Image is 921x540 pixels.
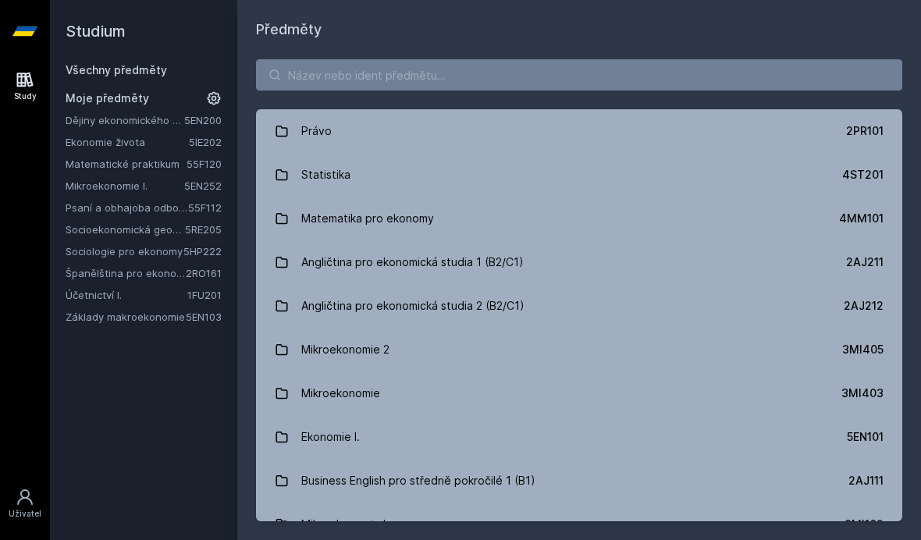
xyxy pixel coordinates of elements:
div: Ekonomie I. [301,421,360,453]
a: Matematika pro ekonomy 4MM101 [256,197,902,240]
a: 5RE205 [185,223,222,236]
div: Právo [301,115,332,147]
div: 5EN101 [847,429,884,445]
a: 5EN200 [184,114,222,126]
div: 2PR101 [846,123,884,139]
a: Dějiny ekonomického myšlení [66,112,184,128]
a: Angličtina pro ekonomická studia 2 (B2/C1) 2AJ212 [256,284,902,328]
a: Study [3,62,47,110]
div: 3MI405 [842,342,884,357]
div: Matematika pro ekonomy [301,203,434,234]
div: Uživatel [9,508,41,520]
a: Psaní a obhajoba odborné práce [66,200,188,215]
a: Uživatel [3,480,47,528]
div: 3MI403 [841,385,884,401]
div: 4MM101 [839,211,884,226]
a: 2RO161 [186,267,222,279]
a: Mikroekonomie I. [66,178,184,194]
a: Základy makroekonomie [66,309,186,325]
div: 2AJ212 [844,298,884,314]
div: 2AJ111 [848,473,884,488]
a: 55F112 [188,201,222,214]
div: Angličtina pro ekonomická studia 2 (B2/C1) [301,290,525,322]
div: Mikroekonomie I [301,509,386,540]
a: 1FU201 [187,289,222,301]
a: Účetnictví I. [66,287,187,303]
a: Mikroekonomie 3MI403 [256,371,902,415]
div: Study [14,91,37,102]
a: 5EN252 [184,179,222,192]
a: 5EN103 [186,311,222,323]
a: Business English pro středně pokročilé 1 (B1) 2AJ111 [256,459,902,503]
div: Business English pro středně pokročilé 1 (B1) [301,465,535,496]
a: Sociologie pro ekonomy [66,243,183,259]
div: Angličtina pro ekonomická studia 1 (B2/C1) [301,247,524,278]
div: Statistika [301,159,350,190]
div: Mikroekonomie [301,378,380,409]
div: 4ST201 [842,167,884,183]
a: Matematické praktikum [66,156,187,172]
a: Socioekonomická geografie [66,222,185,237]
a: Právo 2PR101 [256,109,902,153]
input: Název nebo ident předmětu… [256,59,902,91]
a: Všechny předměty [66,63,167,76]
a: 5IE202 [189,136,222,148]
a: 55F120 [187,158,222,170]
a: Ekonomie I. 5EN101 [256,415,902,459]
a: Mikroekonomie 2 3MI405 [256,328,902,371]
span: Moje předměty [66,91,149,106]
a: Statistika 4ST201 [256,153,902,197]
a: Angličtina pro ekonomická studia 1 (B2/C1) 2AJ211 [256,240,902,284]
div: Mikroekonomie 2 [301,334,389,365]
div: 2AJ211 [846,254,884,270]
a: Ekonomie života [66,134,189,150]
h1: Předměty [256,19,902,41]
a: 5HP222 [183,245,222,258]
div: 3MI102 [845,517,884,532]
a: Španělština pro ekonomy - základní úroveň 1 (A0/A1) [66,265,186,281]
